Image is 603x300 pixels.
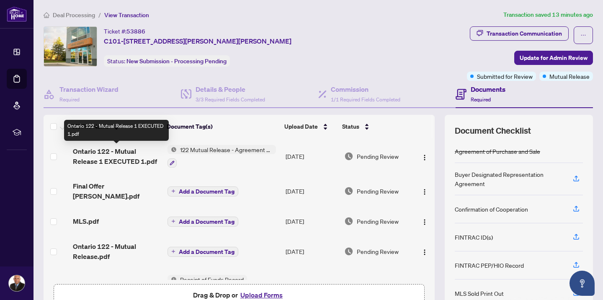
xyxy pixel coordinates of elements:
button: Add a Document Tag [167,247,238,257]
img: Logo [421,154,428,161]
span: Upload Date [284,122,318,131]
button: Add a Document Tag [167,246,238,257]
span: Final Offer [PERSON_NAME].pdf [73,181,161,201]
span: Add a Document Tag [179,189,234,194]
img: Profile Icon [9,275,25,291]
span: New Submission - Processing Pending [126,57,227,65]
img: Document Status [344,217,353,226]
button: Update for Admin Review [514,51,593,65]
button: Add a Document Tag [167,186,238,197]
img: Logo [421,189,428,195]
div: Ticket #: [104,26,145,36]
div: FINTRAC PEP/HIO Record [455,261,524,270]
div: Ontario 122 - Mutual Release 1 EXECUTED 1.pdf [64,120,169,141]
h4: Documents [471,84,505,94]
div: MLS Sold Print Out [455,289,504,298]
span: Ontario 122 - Mutual Release.pdf [73,241,161,261]
li: / [98,10,101,20]
td: [DATE] [282,138,341,174]
img: Document Status [344,152,353,161]
div: Status: [104,55,230,67]
h4: Details & People [196,84,265,94]
span: Update for Admin Review [520,51,588,65]
img: Logo [421,219,428,225]
span: Deal Processing [53,11,95,19]
button: Status IconReceipt of Funds Record [167,275,247,297]
img: IMG-40753684_1.jpg [44,27,97,66]
span: Receipt of Funds Record [177,275,247,284]
div: Agreement of Purchase and Sale [455,147,540,156]
img: Status Icon [167,145,177,154]
h4: Commission [331,84,400,94]
img: Logo [421,249,428,256]
span: C101-[STREET_ADDRESS][PERSON_NAME][PERSON_NAME] [104,36,291,46]
span: plus [171,249,175,253]
th: Document Tag(s) [163,115,281,138]
span: Document Checklist [455,125,531,137]
span: MLS.pdf [73,216,99,226]
th: Status [339,115,412,138]
span: Required [471,96,491,103]
button: Logo [418,215,431,228]
td: [DATE] [282,208,341,235]
button: Status Icon122 Mutual Release - Agreement of Purchase and Sale [167,145,276,168]
span: Add a Document Tag [179,249,234,255]
span: Mutual Release [549,72,590,81]
img: Document Status [344,247,353,256]
h4: Transaction Wizard [59,84,119,94]
td: [DATE] [282,174,341,208]
span: 1/1 Required Fields Completed [331,96,400,103]
div: Transaction Communication [487,27,562,40]
img: Status Icon [167,275,177,284]
div: Confirmation of Cooperation [455,204,528,214]
span: plus [171,219,175,223]
div: Buyer Designated Representation Agreement [455,170,563,188]
span: Submitted for Review [477,72,533,81]
button: Logo [418,245,431,258]
span: 53886 [126,28,145,35]
span: home [44,12,49,18]
button: Add a Document Tag [167,217,238,227]
span: Pending Review [357,247,399,256]
span: ellipsis [580,32,586,38]
span: Pending Review [357,186,399,196]
article: Transaction saved 13 minutes ago [503,10,593,20]
img: logo [7,6,27,22]
td: [DATE] [282,235,341,268]
div: FINTRAC ID(s) [455,233,493,242]
span: Add a Document Tag [179,219,234,225]
span: 3/3 Required Fields Completed [196,96,265,103]
span: plus [171,189,175,193]
span: Ontario 122 - Mutual Release 1 EXECUTED 1.pdf [73,146,161,166]
span: 122 Mutual Release - Agreement of Purchase and Sale [177,145,276,154]
button: Transaction Communication [470,26,569,41]
th: (6) File Name [69,115,163,138]
span: Pending Review [357,217,399,226]
button: Logo [418,184,431,198]
span: Status [342,122,359,131]
span: Required [59,96,80,103]
button: Logo [418,150,431,163]
button: Add a Document Tag [167,216,238,227]
span: Pending Review [357,152,399,161]
button: Open asap [569,271,595,296]
img: Document Status [344,186,353,196]
th: Upload Date [281,115,339,138]
span: View Transaction [104,11,149,19]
